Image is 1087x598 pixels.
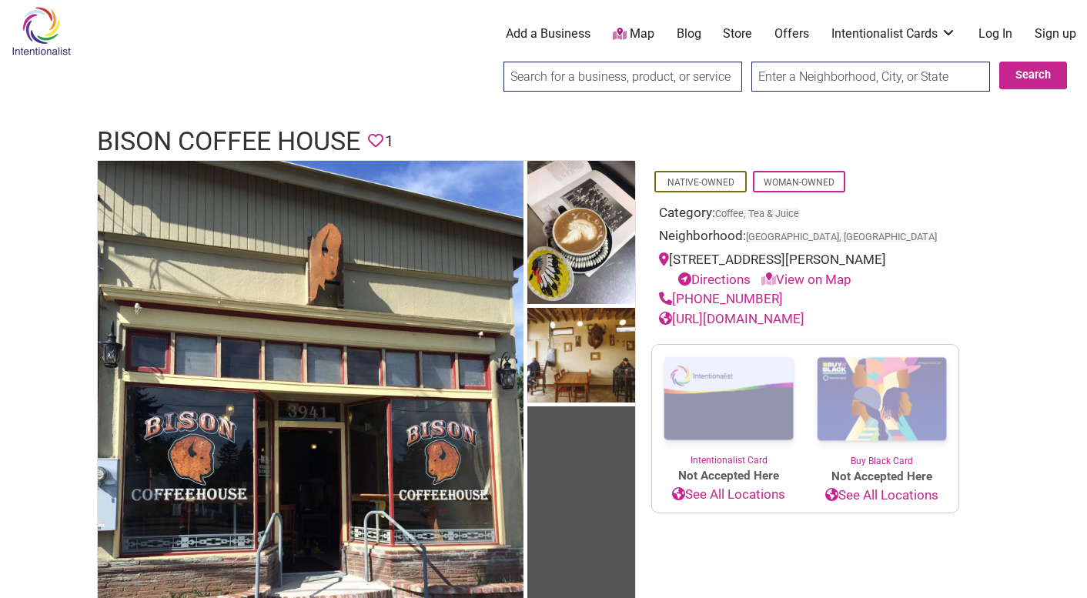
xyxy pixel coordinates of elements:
[659,226,952,250] div: Neighborhood:
[746,232,937,242] span: [GEOGRAPHIC_DATA], [GEOGRAPHIC_DATA]
[659,291,783,306] a: [PHONE_NUMBER]
[385,129,393,153] span: 1
[715,208,799,219] a: Coffee, Tea & Juice
[652,467,805,485] span: Not Accepted Here
[761,272,851,287] a: View on Map
[97,123,360,160] h1: Bison Coffee House
[652,485,805,505] a: See All Locations
[652,345,805,467] a: Intentionalist Card
[723,25,752,42] a: Store
[805,486,958,506] a: See All Locations
[999,62,1067,89] button: Search
[764,177,834,188] a: Woman-Owned
[659,203,952,227] div: Category:
[805,468,958,486] span: Not Accepted Here
[774,25,809,42] a: Offers
[659,311,804,326] a: [URL][DOMAIN_NAME]
[652,345,805,453] img: Intentionalist Card
[805,345,958,468] a: Buy Black Card
[667,177,734,188] a: Native-Owned
[613,25,654,43] a: Map
[503,62,742,92] input: Search for a business, product, or service
[831,25,956,42] a: Intentionalist Cards
[678,272,751,287] a: Directions
[978,25,1012,42] a: Log In
[506,25,590,42] a: Add a Business
[677,25,701,42] a: Blog
[659,250,952,289] div: [STREET_ADDRESS][PERSON_NAME]
[805,345,958,454] img: Buy Black Card
[1035,25,1076,42] a: Sign up
[751,62,990,92] input: Enter a Neighborhood, City, or State
[5,6,78,56] img: Intentionalist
